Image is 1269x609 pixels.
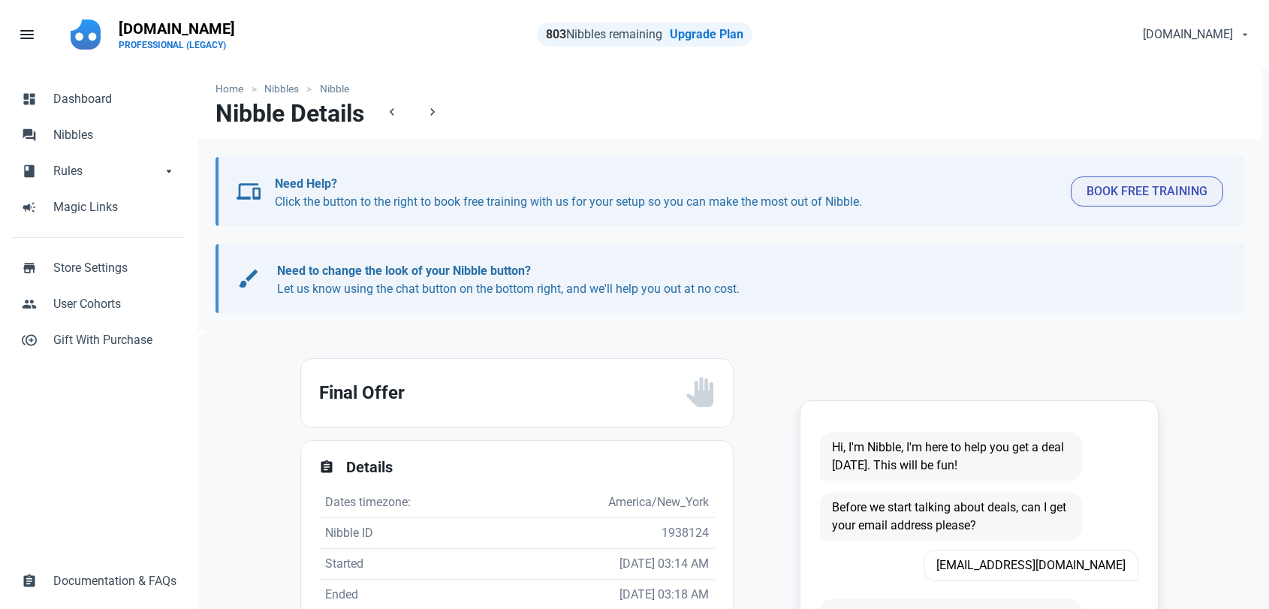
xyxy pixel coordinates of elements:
span: Dashboard [53,90,176,108]
span: store [22,259,37,274]
td: 1938124 [431,518,715,549]
button: [DOMAIN_NAME] [1130,20,1260,50]
span: Nibbles [53,126,176,144]
a: [DOMAIN_NAME]PROFESSIONAL (LEGACY) [110,12,244,57]
span: devices [237,179,261,204]
img: status_user_offer_unavailable.svg [685,377,715,407]
span: Hi, I'm Nibble, I'm here to help you get a deal [DATE]. This will be fun! [820,433,1082,481]
span: Nibbles remaining [546,27,662,41]
a: campaignMagic Links [12,189,185,225]
span: assignment [22,572,37,587]
a: storeStore Settings [12,250,185,286]
h2: Details [346,459,715,476]
p: [DOMAIN_NAME] [119,18,235,39]
p: PROFESSIONAL (LEGACY) [119,39,235,51]
span: User Cohorts [53,295,176,313]
p: Click the button to the right to book free training with us for your setup so you can make the mo... [275,175,1060,211]
span: Before we start talking about deals, can I get your email address please? [820,493,1082,541]
p: Let us know using the chat button on the bottom right, and we'll help you out at no cost. [277,262,1208,298]
td: Started [319,549,431,580]
span: Store Settings [53,259,176,277]
span: [DOMAIN_NAME] [1143,26,1233,44]
span: people [22,295,37,310]
span: control_point_duplicate [22,331,37,346]
a: Upgrade Plan [670,27,743,41]
span: dashboard [22,90,37,105]
span: chevron_left [384,104,399,119]
td: America/New_York [431,487,715,518]
span: Documentation & FAQs [53,572,176,590]
span: chevron_right [425,104,440,119]
a: Nibbles [257,81,307,97]
b: Need to change the look of your Nibble button? [277,264,531,278]
span: Book Free Training [1087,182,1207,200]
a: control_point_duplicateGift With Purchase [12,322,185,358]
span: Gift With Purchase [53,331,176,349]
span: [EMAIL_ADDRESS][DOMAIN_NAME] [924,550,1138,581]
span: Magic Links [53,198,176,216]
td: Nibble ID [319,518,431,549]
a: dashboardDashboard [12,81,185,117]
span: assignment [319,460,334,475]
span: campaign [22,198,37,213]
span: forum [22,126,37,141]
td: [DATE] 03:14 AM [431,549,715,580]
h1: Nibble Details [216,100,364,127]
a: assignmentDocumentation & FAQs [12,563,185,599]
span: menu [18,26,36,44]
span: book [22,162,37,177]
a: Home [216,81,251,97]
a: forumNibbles [12,117,185,153]
span: brush [237,267,261,291]
nav: breadcrumbs [197,69,1261,100]
span: arrow_drop_down [161,162,176,177]
strong: 803 [546,27,566,41]
a: chevron_right [414,100,451,126]
a: bookRulesarrow_drop_down [12,153,185,189]
button: Book Free Training [1071,176,1223,207]
a: chevron_left [373,100,411,126]
h2: Final Offer [319,378,685,408]
a: peopleUser Cohorts [12,286,185,322]
span: Rules [53,162,161,180]
b: Need Help? [275,176,337,191]
td: Dates timezone: [319,487,431,518]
